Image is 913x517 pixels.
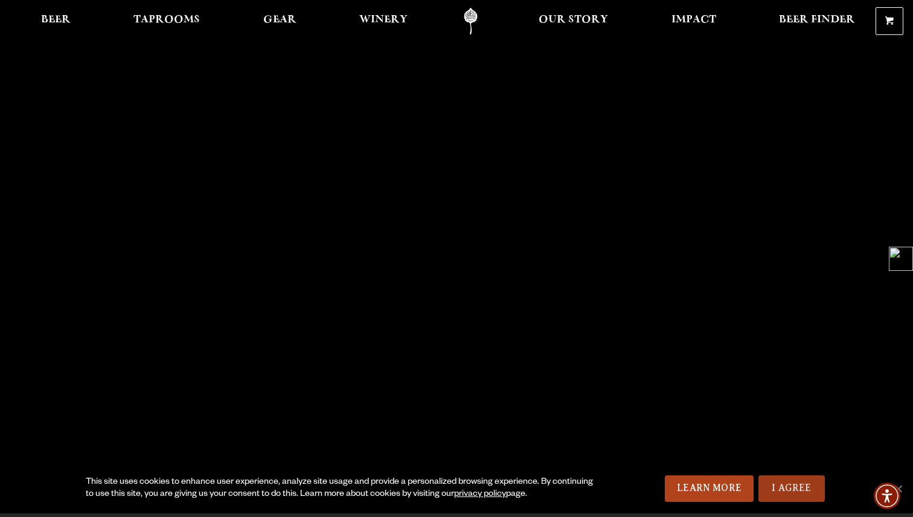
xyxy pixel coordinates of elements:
[758,475,825,502] a: I Agree
[263,15,296,25] span: Gear
[664,8,724,35] a: Impact
[41,15,71,25] span: Beer
[126,8,208,35] a: Taprooms
[351,8,415,35] a: Winery
[531,8,616,35] a: Our Story
[448,8,493,35] a: Odell Home
[779,15,855,25] span: Beer Finder
[665,475,754,502] a: Learn More
[771,8,863,35] a: Beer Finder
[33,8,78,35] a: Beer
[454,490,506,500] a: privacy policy
[359,15,408,25] span: Winery
[889,247,913,271] img: logo.png
[671,15,716,25] span: Impact
[539,15,608,25] span: Our Story
[133,15,200,25] span: Taprooms
[255,8,304,35] a: Gear
[874,483,900,509] div: Accessibility Menu
[86,477,597,501] div: This site uses cookies to enhance user experience, analyze site usage and provide a personalized ...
